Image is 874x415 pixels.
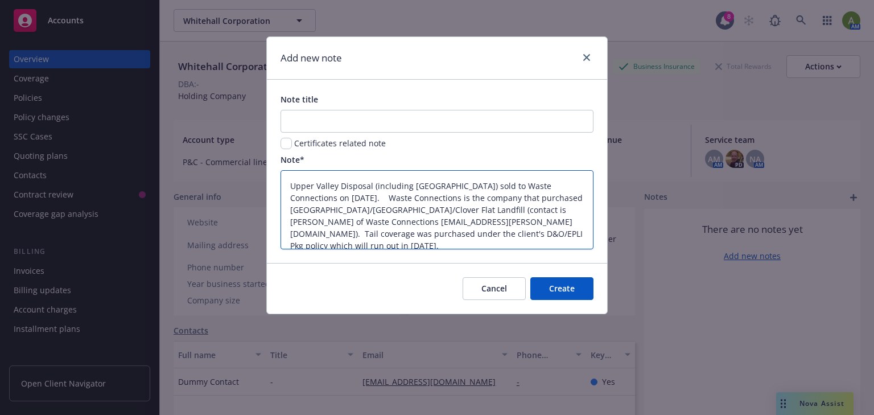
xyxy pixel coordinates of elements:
[463,277,526,300] button: Cancel
[294,137,386,149] span: Certificates related note
[530,277,593,300] button: Create
[281,51,342,65] h1: Add new note
[549,283,575,294] span: Create
[281,170,593,249] textarea: Upper Valley Disposal (including [GEOGRAPHIC_DATA]) sold to Waste Connections on [DATE]. Waste Co...
[481,283,507,294] span: Cancel
[580,51,593,64] a: close
[281,94,318,105] span: Note title
[281,154,304,165] span: Note*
